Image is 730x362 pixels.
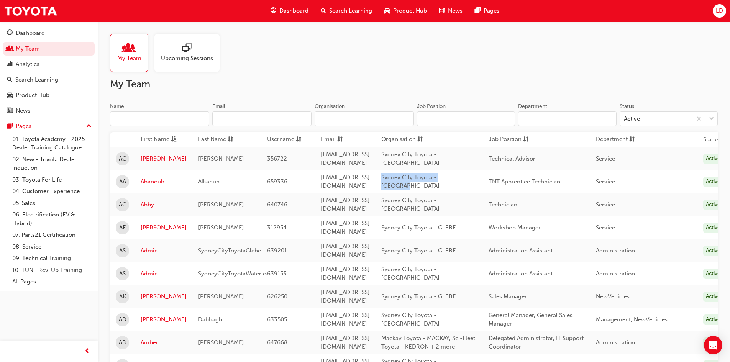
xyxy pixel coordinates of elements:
a: guage-iconDashboard [264,3,315,19]
button: Emailsorting-icon [321,135,363,144]
span: news-icon [439,6,445,16]
span: sorting-icon [417,135,423,144]
a: Upcoming Sessions [154,34,226,72]
div: Pages [16,122,31,131]
span: AS [119,246,126,255]
span: Workshop Manager [489,224,541,231]
div: Dashboard [16,29,45,38]
span: General Manager, General Sales Manager [489,312,573,328]
span: pages-icon [7,123,13,130]
span: sorting-icon [629,135,635,144]
input: Department [518,111,616,126]
span: [EMAIL_ADDRESS][DOMAIN_NAME] [321,312,370,328]
span: Technical Advisor [489,155,535,162]
div: Status [620,103,634,110]
a: Dashboard [3,26,95,40]
span: [EMAIL_ADDRESS][DOMAIN_NAME] [321,335,370,351]
span: AC [119,154,126,163]
span: Technician [489,201,517,208]
button: Pages [3,119,95,133]
a: Admin [141,269,187,278]
span: guage-icon [271,6,276,16]
th: Status [703,135,719,144]
span: Upcoming Sessions [161,54,213,63]
span: Service [596,224,615,231]
button: Job Positionsorting-icon [489,135,531,144]
input: Email [212,111,312,126]
span: people-icon [7,46,13,52]
span: Product Hub [393,7,427,15]
a: 09. Technical Training [9,252,95,264]
a: Product Hub [3,88,95,102]
a: News [3,104,95,118]
img: Trak [4,2,57,20]
span: AC [119,200,126,209]
span: car-icon [7,92,13,99]
a: My Team [110,34,154,72]
div: News [16,106,30,115]
button: DashboardMy TeamAnalyticsSearch LearningProduct HubNews [3,25,95,119]
div: Active [703,269,723,279]
span: 640746 [267,201,287,208]
div: Active [703,246,723,256]
a: [PERSON_NAME] [141,292,187,301]
input: Job Position [417,111,515,126]
a: pages-iconPages [469,3,505,19]
div: Active [624,115,640,123]
span: prev-icon [84,347,90,356]
span: Search Learning [329,7,372,15]
span: sorting-icon [337,135,343,144]
span: Dabbagh [198,316,222,323]
span: AE [119,223,126,232]
a: Amber [141,338,187,347]
span: 633505 [267,316,287,323]
div: Job Position [417,103,446,110]
button: Organisationsorting-icon [381,135,423,144]
div: Name [110,103,124,110]
span: 312954 [267,224,287,231]
span: Sales Manager [489,293,527,300]
span: people-icon [124,43,134,54]
a: Analytics [3,57,95,71]
span: TNT Apprentice Technician [489,178,560,185]
div: Active [703,292,723,302]
div: Active [703,314,723,325]
span: Administration [596,247,635,254]
span: sessionType_ONLINE_URL-icon [182,43,192,54]
button: LD [713,4,726,18]
span: up-icon [86,121,92,131]
a: 05. Sales [9,197,95,209]
div: Department [518,103,547,110]
span: Sydney City Toyota - [GEOGRAPHIC_DATA] [381,174,440,190]
span: [EMAIL_ADDRESS][DOMAIN_NAME] [321,151,370,167]
a: All Pages [9,276,95,288]
span: SydneyCityToyotaWaterloo [198,270,270,277]
a: car-iconProduct Hub [378,3,433,19]
button: Usernamesorting-icon [267,135,309,144]
a: 03. Toyota For Life [9,174,95,186]
div: Active [703,223,723,233]
span: Administration Assistant [489,247,553,254]
span: guage-icon [7,30,13,37]
span: Sydney City Toyota - [GEOGRAPHIC_DATA] [381,197,440,213]
span: Last Name [198,135,226,144]
span: [EMAIL_ADDRESS][DOMAIN_NAME] [321,289,370,305]
span: Service [596,178,615,185]
a: My Team [3,42,95,56]
a: [PERSON_NAME] [141,154,187,163]
button: Departmentsorting-icon [596,135,638,144]
a: 08. Service [9,241,95,253]
span: sorting-icon [296,135,302,144]
span: [PERSON_NAME] [198,201,244,208]
span: Username [267,135,294,144]
span: [PERSON_NAME] [198,293,244,300]
span: Administration [596,339,635,346]
span: Administration Assistant [489,270,553,277]
input: Organisation [315,111,414,126]
span: [EMAIL_ADDRESS][DOMAIN_NAME] [321,243,370,259]
a: Abanoub [141,177,187,186]
span: [PERSON_NAME] [198,224,244,231]
span: Sydney City Toyota - GLEBE [381,247,456,254]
